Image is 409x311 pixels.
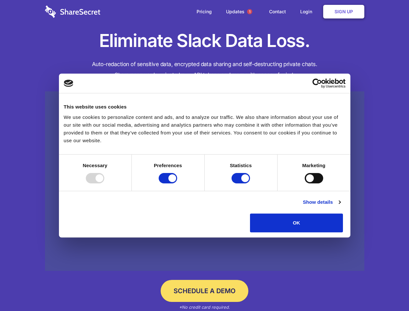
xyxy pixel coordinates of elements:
strong: Preferences [154,163,182,168]
img: logo-wordmark-white-trans-d4663122ce5f474addd5e946df7df03e33cb6a1c49d2221995e7729f52c070b2.svg [45,6,100,18]
a: Login [294,2,322,22]
a: Show details [303,198,340,206]
a: Pricing [190,2,218,22]
strong: Statistics [230,163,252,168]
a: Wistia video thumbnail [45,91,364,271]
h1: Eliminate Slack Data Loss. [45,29,364,52]
div: This website uses cookies [64,103,346,111]
strong: Marketing [302,163,325,168]
img: logo [64,80,74,87]
strong: Necessary [83,163,108,168]
a: Schedule a Demo [161,280,248,302]
a: Usercentrics Cookiebot - opens in a new window [289,78,346,88]
button: OK [250,213,343,232]
span: 1 [247,9,252,14]
a: Sign Up [323,5,364,18]
em: *No credit card required. [179,305,230,310]
div: We use cookies to personalize content and ads, and to analyze our traffic. We also share informat... [64,113,346,144]
a: Contact [263,2,292,22]
h4: Auto-redaction of sensitive data, encrypted data sharing and self-destructing private chats. Shar... [45,59,364,80]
